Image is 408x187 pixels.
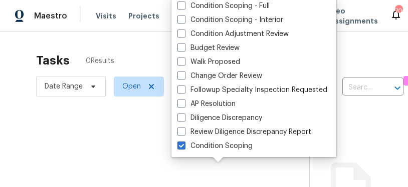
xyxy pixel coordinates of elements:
[177,71,262,81] label: Change Order Review
[177,57,240,67] label: Walk Proposed
[177,99,236,109] label: AP Resolution
[177,15,283,25] label: Condition Scoping - Interior
[177,1,270,11] label: Condition Scoping - Full
[177,85,327,95] label: Followup Specialty Inspection Requested
[177,29,289,39] label: Condition Adjustment Review
[177,113,262,123] label: Diligence Discrepancy
[177,43,240,53] label: Budget Review
[395,6,402,16] div: 705
[177,141,253,151] label: Condition Scoping
[177,127,311,137] label: Review Diligence Discrepancy Report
